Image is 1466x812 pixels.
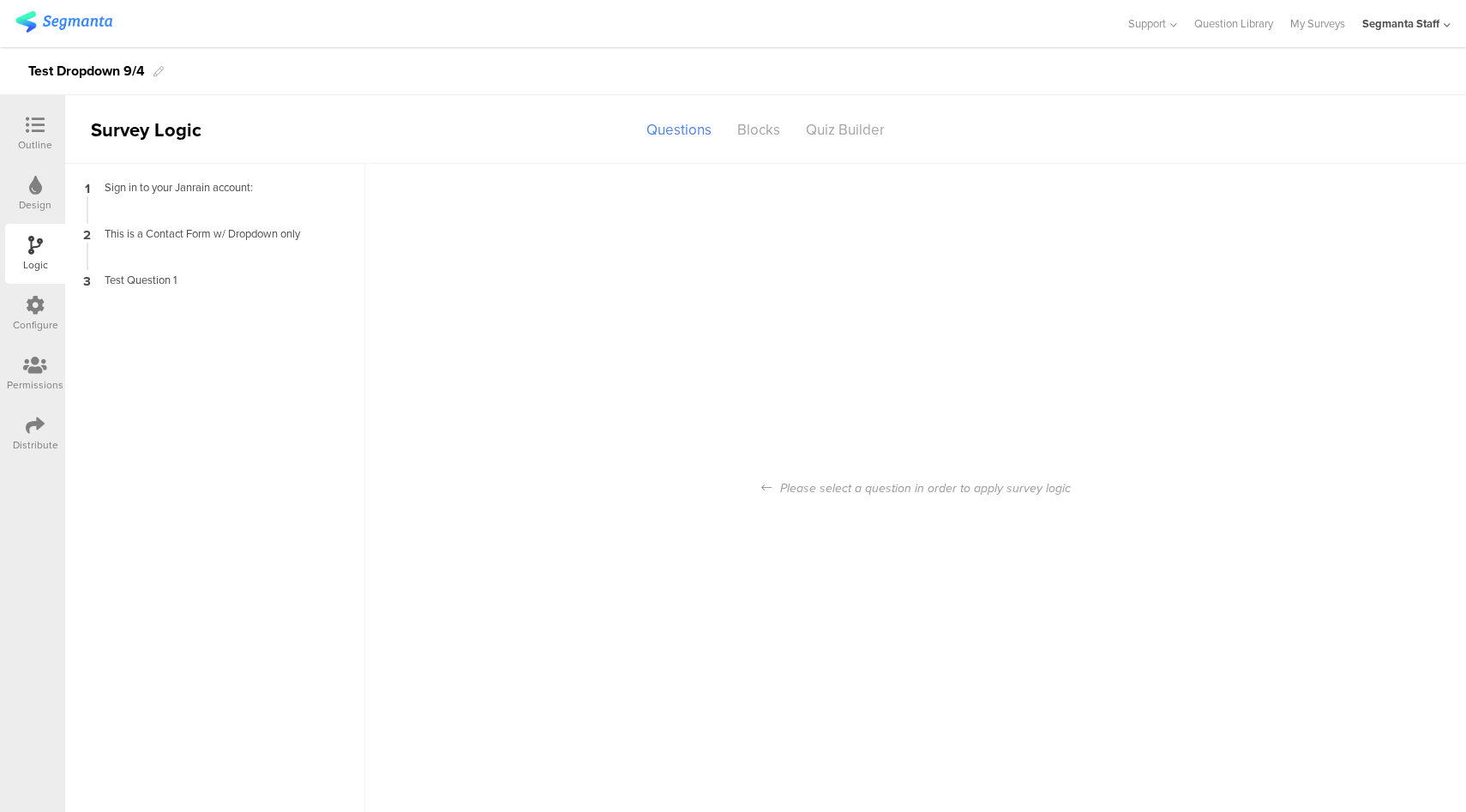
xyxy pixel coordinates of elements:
[365,164,1466,812] div: Please select a question in order to apply survey logic
[85,177,90,196] span: 1
[28,57,145,85] div: Test Dropdown 9/4
[634,115,724,145] div: Questions
[94,272,309,288] div: Test Question 1
[7,377,63,393] div: Permissions
[23,257,48,273] div: Logic
[83,224,91,243] span: 2
[724,115,793,145] div: Blocks
[13,437,58,453] div: Distribute
[15,11,112,33] img: segmanta logo
[1128,15,1166,32] span: Support
[18,137,52,153] div: Outline
[793,115,898,145] div: Quiz Builder
[94,179,309,195] div: Sign in to your Janrain account:
[65,116,262,144] div: Survey Logic
[1362,15,1439,32] div: Segmanta Staff
[19,197,51,213] div: Design
[13,317,58,333] div: Configure
[94,226,309,242] div: This is a Contact Form w/ Dropdown only
[83,270,91,289] span: 3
